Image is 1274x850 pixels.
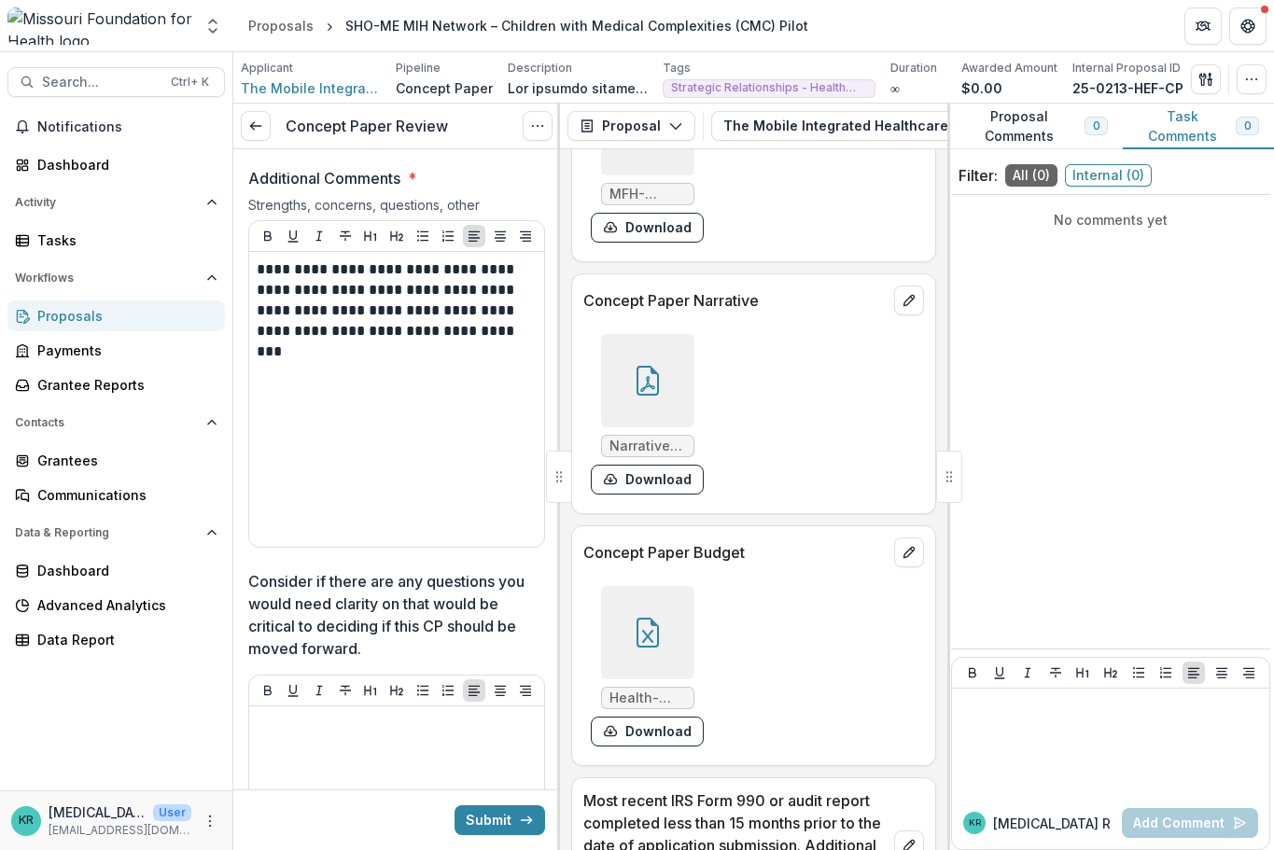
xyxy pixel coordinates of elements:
button: Align Right [1238,662,1260,684]
p: ∞ [890,78,900,98]
button: edit [894,286,924,315]
button: Get Help [1229,7,1267,45]
a: Communications [7,480,225,510]
button: Proposal Comments [947,104,1123,149]
button: Align Left [1183,662,1205,684]
p: Internal Proposal ID [1072,60,1181,77]
div: Dashboard [37,561,210,580]
button: Search... [7,67,225,97]
p: Concept Paper [396,78,493,98]
nav: breadcrumb [241,12,816,39]
button: Bold [257,225,279,247]
div: Data Report [37,630,210,649]
button: Open entity switcher [200,7,226,45]
a: Grantee Reports [7,369,225,400]
div: Payments [37,341,210,360]
div: Proposals [248,16,314,35]
span: Internal ( 0 ) [1065,164,1152,187]
button: Strike [334,679,357,702]
button: Align Center [1211,662,1233,684]
span: Search... [42,75,160,91]
div: Proposals [37,306,210,326]
button: Open Activity [7,188,225,217]
button: Strike [1044,662,1067,684]
a: Grantees [7,445,225,476]
a: Payments [7,335,225,366]
button: Align Center [489,225,511,247]
div: Grantees [37,451,210,470]
h3: Concept Paper Review [286,118,448,135]
button: Bold [257,679,279,702]
div: SHO-ME MIH Network – Children with Medical Complexities (CMC) Pilot [345,16,808,35]
p: No comments yet [959,210,1263,230]
span: Contacts [15,416,199,429]
button: Add Comment [1122,808,1258,838]
button: Heading 1 [359,679,382,702]
button: download-form-response [591,213,704,243]
p: Duration [890,60,937,77]
div: MFH-Grant-Acknowledgement_MIH Network-JD-8.25.25.docdownload-form-response [591,82,704,243]
button: Submit [455,805,545,835]
p: Additional Comments [248,167,400,189]
p: Lor ipsumdo sitamet co adipiscing eli seddoeiusm tempo in utlabore etdo magnaal enimadminimv (QUI... [508,78,648,98]
button: download-form-response [591,717,704,746]
span: Strategic Relationships - Health Equity Fund [671,81,867,94]
a: Dashboard [7,149,225,180]
p: User [153,804,191,821]
span: Health-Equity-Fund-Concept-Paper-Budget_SHO-ME MIH.xlsx [609,690,686,706]
span: Workflows [15,272,199,285]
button: Partners [1184,7,1222,45]
a: Dashboard [7,555,225,586]
span: Narrative Outline_MIH CMC_rev [DATE].pdf [609,439,686,454]
div: Kyra Robinson [19,815,34,827]
button: Task Comments [1123,104,1274,149]
button: Heading 1 [359,225,382,247]
a: The Mobile Integrated Healthcare Network [241,78,381,98]
span: 0 [1244,119,1251,132]
span: All ( 0 ) [1005,164,1057,187]
span: Data & Reporting [15,526,199,539]
button: Proposal [567,111,695,141]
button: Strike [334,225,357,247]
button: Italicize [308,679,330,702]
a: Data Report [7,624,225,655]
span: 0 [1093,119,1099,132]
button: Bold [961,662,984,684]
button: Options [523,111,553,141]
button: Ordered List [437,225,459,247]
div: Dashboard [37,155,210,174]
p: [MEDICAL_DATA] R [993,814,1111,833]
button: Heading 2 [1099,662,1122,684]
button: Underline [282,225,304,247]
button: Align Left [463,679,485,702]
p: 25-0213-HEF-CP [1072,78,1183,98]
button: Ordered List [437,679,459,702]
button: Italicize [1016,662,1039,684]
div: Grantee Reports [37,375,210,395]
span: MFH-Grant-Acknowledgement_MIH Network-JD-8.25.25.doc [609,187,686,202]
p: Description [508,60,572,77]
button: Underline [988,662,1011,684]
p: Awarded Amount [961,60,1057,77]
button: Align Right [514,679,537,702]
span: Activity [15,196,199,209]
p: [MEDICAL_DATA][PERSON_NAME] [49,802,146,822]
button: Align Right [514,225,537,247]
button: Bullet List [1127,662,1150,684]
a: Advanced Analytics [7,590,225,620]
a: Proposals [241,12,321,39]
div: Advanced Analytics [37,595,210,615]
button: Underline [282,679,304,702]
div: Kyra Robinson [969,818,981,828]
button: Notifications [7,112,225,142]
p: Consider if there are any questions you would need clarity on that would be critical to deciding ... [248,570,534,660]
div: Narrative Outline_MIH CMC_rev [DATE].pdfdownload-form-response [591,334,704,495]
p: Concept Paper Budget [583,541,887,564]
button: Open Data & Reporting [7,518,225,548]
button: edit [894,537,924,567]
p: Filter: [959,164,998,187]
div: Communications [37,485,210,505]
span: Notifications [37,119,217,135]
p: Pipeline [396,60,441,77]
button: Align Left [463,225,485,247]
